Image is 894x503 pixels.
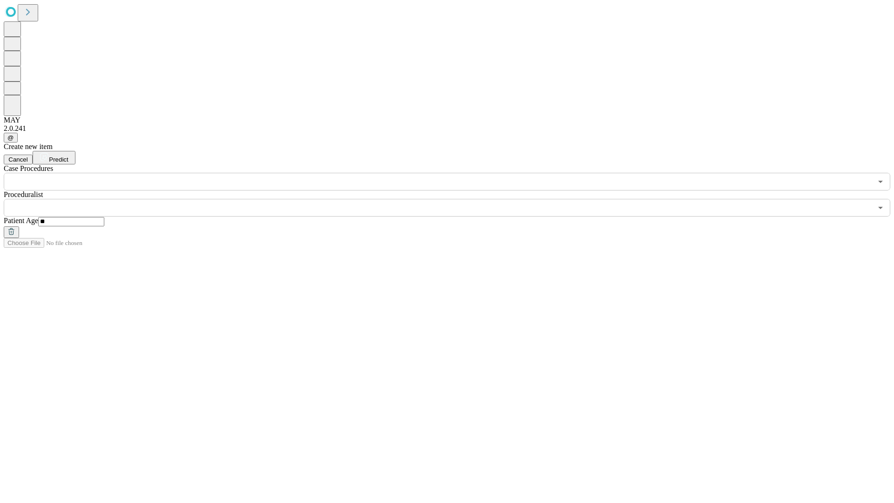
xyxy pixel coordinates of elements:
button: Cancel [4,155,33,164]
button: Open [874,201,887,214]
div: MAY [4,116,890,124]
div: 2.0.241 [4,124,890,133]
span: Proceduralist [4,190,43,198]
button: @ [4,133,18,143]
span: Create new item [4,143,53,150]
span: Scheduled Procedure [4,164,53,172]
button: Predict [33,151,75,164]
span: Cancel [8,156,28,163]
button: Open [874,175,887,188]
span: Predict [49,156,68,163]
span: Patient Age [4,217,38,224]
span: @ [7,134,14,141]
